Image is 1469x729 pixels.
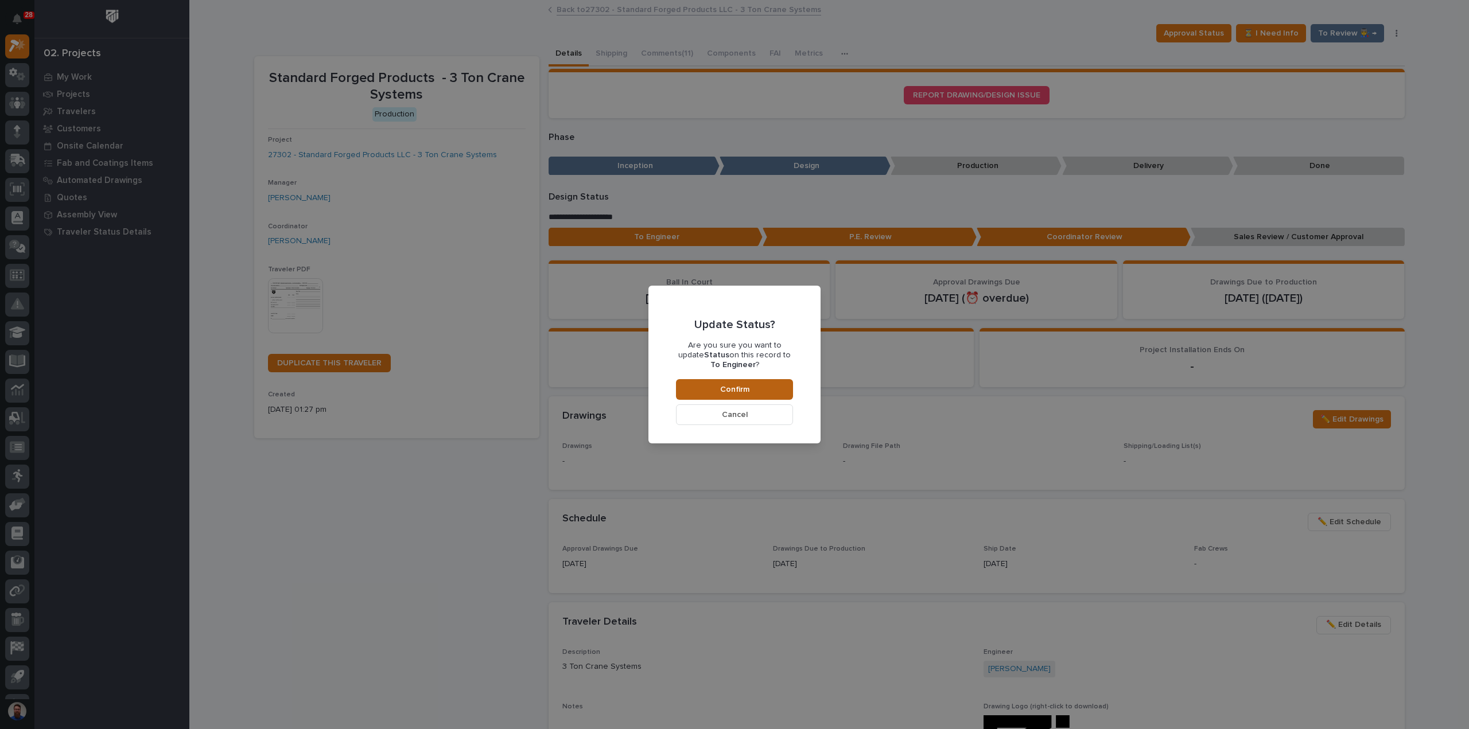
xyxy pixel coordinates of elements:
[676,379,793,400] button: Confirm
[676,404,793,425] button: Cancel
[704,351,729,359] b: Status
[676,341,793,369] p: Are you sure you want to update on this record to ?
[694,318,775,332] p: Update Status?
[722,410,748,420] span: Cancel
[720,384,749,395] span: Confirm
[710,361,756,369] b: To Engineer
